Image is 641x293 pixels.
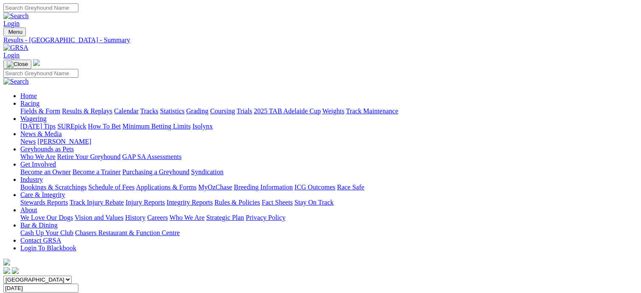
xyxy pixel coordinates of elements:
a: Applications & Forms [136,183,197,191]
img: Close [7,61,28,68]
a: Careers [147,214,168,221]
img: twitter.svg [12,267,19,274]
a: Become a Trainer [72,168,121,175]
a: Get Involved [20,161,56,168]
a: Strategic Plan [206,214,244,221]
a: Who We Are [20,153,55,160]
div: News & Media [20,138,638,145]
a: Who We Are [169,214,205,221]
a: Become an Owner [20,168,71,175]
div: Greyhounds as Pets [20,153,638,161]
a: Industry [20,176,43,183]
a: Racing [20,100,39,107]
a: [PERSON_NAME] [37,138,91,145]
a: GAP SA Assessments [122,153,182,160]
a: Stewards Reports [20,199,68,206]
a: Login [3,52,19,59]
a: 2025 TAB Adelaide Cup [254,107,321,115]
a: Grading [186,107,208,115]
a: We Love Our Dogs [20,214,73,221]
div: Care & Integrity [20,199,638,206]
span: Menu [8,29,22,35]
a: Isolynx [192,123,213,130]
img: Search [3,12,29,20]
a: Results - [GEOGRAPHIC_DATA] - Summary [3,36,638,44]
a: Wagering [20,115,47,122]
a: Greyhounds as Pets [20,145,74,153]
a: Injury Reports [125,199,165,206]
a: Calendar [114,107,139,115]
a: [DATE] Tips [20,123,55,130]
div: Get Involved [20,168,638,176]
a: Contact GRSA [20,237,61,244]
a: ICG Outcomes [294,183,335,191]
img: GRSA [3,44,28,52]
a: How To Bet [88,123,121,130]
a: SUREpick [57,123,86,130]
div: Wagering [20,123,638,130]
a: Results & Replays [62,107,112,115]
a: Home [20,92,37,99]
a: About [20,206,37,214]
a: Track Injury Rebate [69,199,124,206]
a: Schedule of Fees [88,183,134,191]
a: Login To Blackbook [20,244,76,252]
input: Search [3,69,78,78]
a: Care & Integrity [20,191,65,198]
img: logo-grsa-white.png [33,59,40,66]
div: Bar & Dining [20,229,638,237]
a: Chasers Restaurant & Function Centre [75,229,180,236]
a: Integrity Reports [166,199,213,206]
a: Coursing [210,107,235,115]
a: Fact Sheets [262,199,293,206]
a: Fields & Form [20,107,60,115]
a: Rules & Policies [214,199,260,206]
a: Track Maintenance [346,107,398,115]
img: logo-grsa-white.png [3,259,10,266]
button: Toggle navigation [3,60,31,69]
a: Bookings & Scratchings [20,183,86,191]
a: News [20,138,36,145]
a: Weights [322,107,344,115]
a: History [125,214,145,221]
img: Search [3,78,29,85]
div: About [20,214,638,222]
a: Vision and Values [75,214,123,221]
img: facebook.svg [3,267,10,274]
a: Login [3,20,19,27]
a: News & Media [20,130,62,137]
a: Retire Your Greyhound [57,153,121,160]
input: Select date [3,284,78,293]
a: Breeding Information [234,183,293,191]
a: Stay On Track [294,199,333,206]
a: Syndication [191,168,223,175]
div: Industry [20,183,638,191]
a: MyOzChase [198,183,232,191]
a: Privacy Policy [246,214,286,221]
a: Statistics [160,107,185,115]
div: Racing [20,107,638,115]
button: Toggle navigation [3,27,26,36]
a: Cash Up Your Club [20,229,73,236]
a: Purchasing a Greyhound [122,168,189,175]
a: Trials [236,107,252,115]
a: Bar & Dining [20,222,58,229]
a: Tracks [140,107,158,115]
a: Race Safe [337,183,364,191]
input: Search [3,3,78,12]
a: Minimum Betting Limits [122,123,191,130]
